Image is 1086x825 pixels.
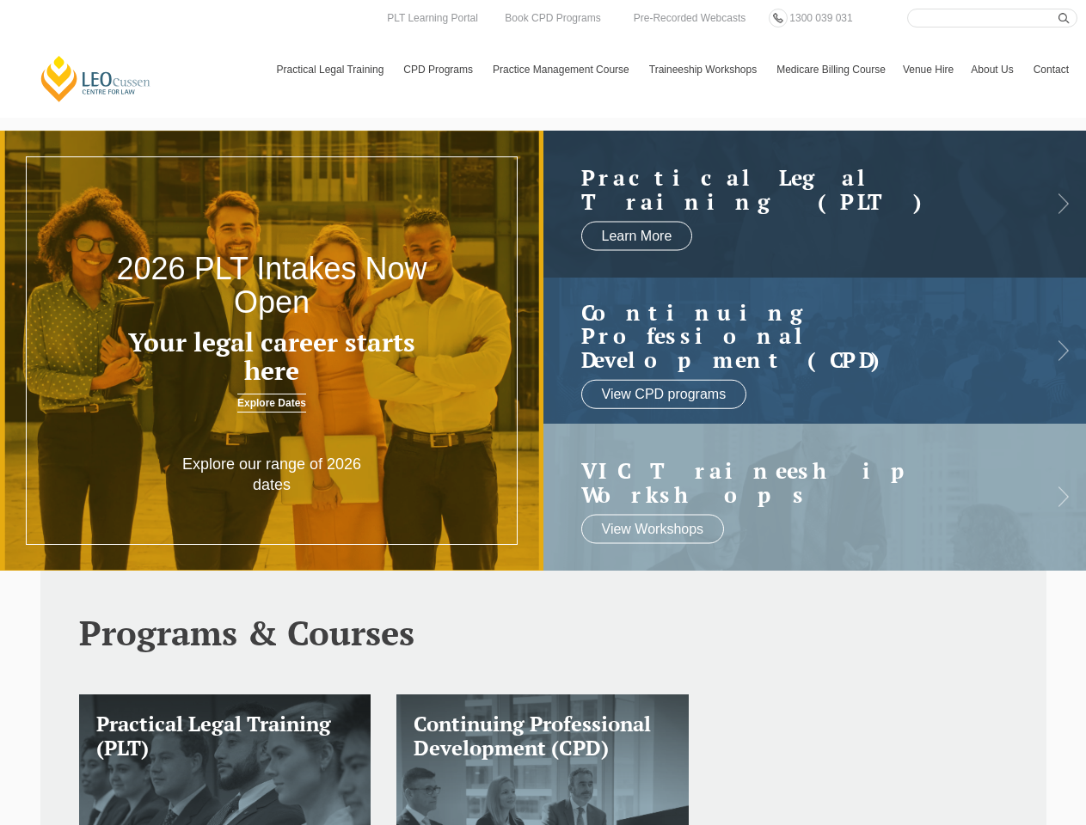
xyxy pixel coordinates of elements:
[1025,45,1077,95] a: Contact
[581,459,1015,506] a: VIC Traineeship Workshops
[268,45,396,95] a: Practical Legal Training
[108,252,434,320] h2: 2026 PLT Intakes Now Open
[629,9,751,27] a: Pre-Recorded Webcasts
[79,614,1008,651] h2: Programs & Courses
[581,300,1015,371] h2: Continuing Professional Development (CPD)
[414,712,672,761] h3: Continuing Professional Development (CPD)
[785,9,856,27] a: 1300 039 031
[894,45,962,95] a: Venue Hire
[581,300,1015,371] a: Continuing ProfessionalDevelopment (CPD)
[96,712,354,761] h3: Practical Legal Training (PLT)
[641,45,768,95] a: Traineeship Workshops
[163,455,381,495] p: Explore our range of 2026 dates
[789,12,852,24] span: 1300 039 031
[383,9,482,27] a: PLT Learning Portal
[581,380,747,409] a: View CPD programs
[581,222,693,251] a: Learn More
[768,45,894,95] a: Medicare Billing Course
[581,166,1015,213] h2: Practical Legal Training (PLT)
[395,45,484,95] a: CPD Programs
[581,166,1015,213] a: Practical LegalTraining (PLT)
[500,9,604,27] a: Book CPD Programs
[581,515,725,544] a: View Workshops
[237,394,306,412] a: Explore Dates
[108,328,434,385] h3: Your legal career starts here
[962,45,1024,95] a: About Us
[484,45,641,95] a: Practice Management Course
[39,54,153,103] a: [PERSON_NAME] Centre for Law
